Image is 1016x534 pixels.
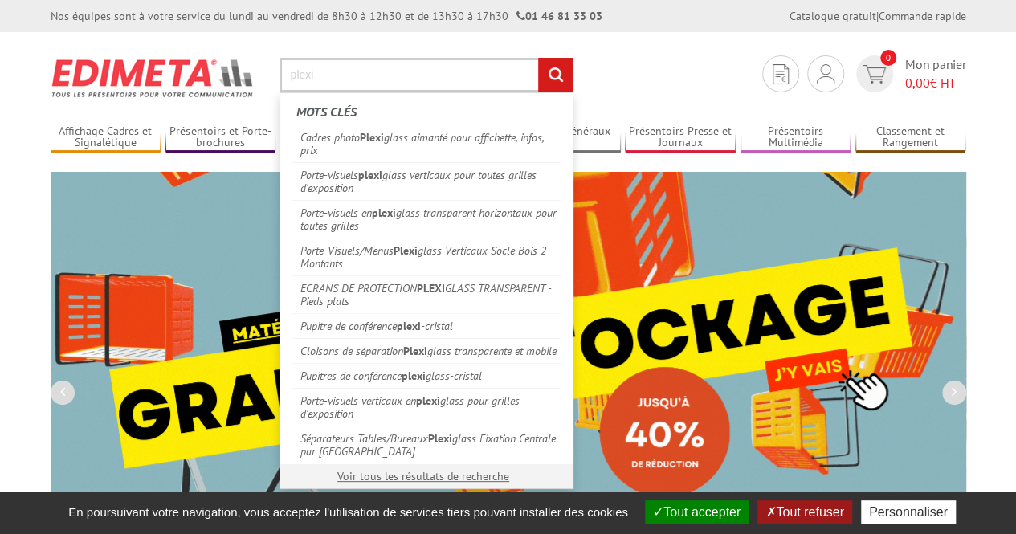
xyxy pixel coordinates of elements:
input: rechercher [538,58,573,92]
em: plexi [397,319,421,333]
img: devis rapide [863,65,886,84]
em: Plexi [403,344,427,358]
em: plexi [416,393,440,408]
span: 0 [880,50,896,66]
a: Catalogue gratuit [790,9,876,23]
a: Cloisons de séparationPlexiglass transparente et mobile [292,338,561,363]
a: Classement et Rangement [855,124,966,151]
span: 0,00 [905,75,930,91]
a: Séparateurs Tables/BureauxPlexiglass Fixation Centrale par [GEOGRAPHIC_DATA] [292,426,561,463]
button: Personnaliser (fenêtre modale) [861,500,956,524]
em: plexi [358,168,382,182]
div: Rechercher un produit ou une référence... [280,92,573,489]
a: Voir tous les résultats de recherche [337,469,509,483]
em: plexi [402,369,426,383]
a: Commande rapide [879,9,966,23]
a: Présentoirs et Porte-brochures [165,124,276,151]
a: Porte-Visuels/MenusPlexiglass Verticaux Socle Bois 2 Montants [292,238,561,275]
strong: 01 46 81 33 03 [516,9,602,23]
a: Présentoirs Presse et Journaux [625,124,736,151]
img: devis rapide [817,64,834,84]
input: Rechercher un produit ou une référence... [280,58,573,92]
em: Plexi [428,431,452,446]
div: | [790,8,966,24]
button: Tout refuser [757,500,851,524]
div: Nos équipes sont à votre service du lundi au vendredi de 8h30 à 12h30 et de 13h30 à 17h30 [51,8,602,24]
img: Présentoir, panneau, stand - Edimeta - PLV, affichage, mobilier bureau, entreprise [51,48,255,108]
button: Tout accepter [645,500,749,524]
em: plexi [372,206,396,220]
a: devis rapide 0 Mon panier 0,00€ HT [852,55,966,92]
em: Plexi [394,243,418,258]
a: Affichage Cadres et Signalétique [51,124,161,151]
a: Présentoirs Multimédia [741,124,851,151]
em: PLEXI [417,281,445,296]
a: Porte-visuels enplexiglass transparent horizontaux pour toutes grilles [292,200,561,238]
a: Pupitres de conférenceplexiglass-cristal [292,363,561,388]
a: Porte-visuelsplexiglass verticaux pour toutes grilles d'exposition [292,162,561,200]
em: Plexi [360,130,384,145]
a: Pupitre de conférenceplexi-cristal [292,313,561,338]
a: Cadres photoPlexiglass aimanté pour affichette, infos, prix [292,125,561,162]
span: € HT [905,74,966,92]
span: Mots clés [296,104,357,120]
img: devis rapide [773,64,789,84]
a: Porte-visuels verticaux enplexiglass pour grilles d'exposition [292,388,561,426]
span: Mon panier [905,55,966,92]
a: ECRANS DE PROTECTIONPLEXIGLASS TRANSPARENT - Pieds plats [292,275,561,313]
